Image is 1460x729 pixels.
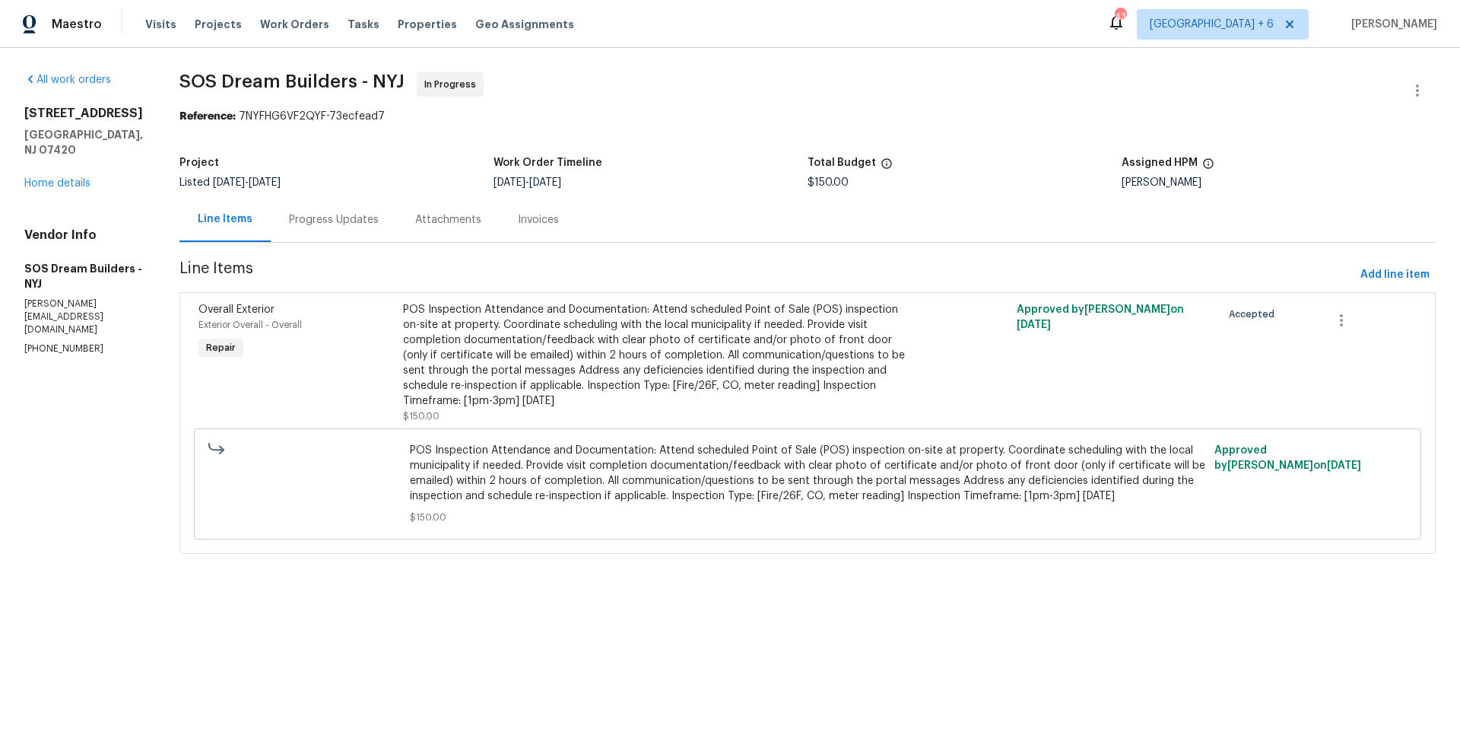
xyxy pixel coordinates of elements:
[494,158,602,168] h5: Work Order Timeline
[494,177,525,188] span: [DATE]
[1122,177,1436,188] div: [PERSON_NAME]
[398,17,457,32] span: Properties
[415,212,481,228] div: Attachments
[1017,304,1184,330] span: Approved by [PERSON_NAME] on
[1345,17,1437,32] span: [PERSON_NAME]
[289,212,379,228] div: Progress Updates
[1327,460,1361,471] span: [DATE]
[518,212,559,228] div: Invoices
[1214,445,1361,471] span: Approved by [PERSON_NAME] on
[213,177,281,188] span: -
[179,177,281,188] span: Listed
[24,261,143,291] h5: SOS Dream Builders - NYJ
[145,17,176,32] span: Visits
[1122,158,1198,168] h5: Assigned HPM
[24,75,111,85] a: All work orders
[1229,307,1281,322] span: Accepted
[808,158,876,168] h5: Total Budget
[249,177,281,188] span: [DATE]
[1017,320,1051,330] span: [DATE]
[410,510,1206,525] span: $150.00
[529,177,561,188] span: [DATE]
[403,302,906,409] div: POS Inspection Attendance and Documentation: Attend scheduled Point of Sale (POS) inspection on-s...
[179,109,1436,124] div: 7NYFHG6VF2QYF-73ecfead7
[198,212,252,227] div: Line Items
[200,340,242,355] span: Repair
[475,17,574,32] span: Geo Assignments
[403,412,440,421] span: $150.00
[1354,261,1436,289] button: Add line item
[424,77,482,92] span: In Progress
[808,177,849,188] span: $150.00
[410,443,1206,504] span: POS Inspection Attendance and Documentation: Attend scheduled Point of Sale (POS) inspection on-s...
[195,17,242,32] span: Projects
[494,177,561,188] span: -
[881,158,893,177] span: The total cost of line items that have been proposed by Opendoor. This sum includes line items th...
[24,228,143,243] h4: Vendor Info
[213,177,245,188] span: [DATE]
[179,111,236,122] b: Reference:
[1360,266,1430,285] span: Add line item
[24,106,143,121] h2: [STREET_ADDRESS]
[179,261,1354,289] span: Line Items
[348,19,379,30] span: Tasks
[179,72,405,91] span: SOS Dream Builders - NYJ
[24,178,90,189] a: Home details
[179,158,219,168] h5: Project
[52,17,102,32] span: Maestro
[24,342,143,355] p: [PHONE_NUMBER]
[1202,158,1214,177] span: The hpm assigned to this work order.
[260,17,329,32] span: Work Orders
[1115,9,1125,24] div: 43
[198,320,302,329] span: Exterior Overall - Overall
[24,127,143,158] h5: [GEOGRAPHIC_DATA], NJ 07420
[1150,17,1274,32] span: [GEOGRAPHIC_DATA] + 6
[198,304,275,315] span: Overall Exterior
[24,298,143,336] p: [PERSON_NAME][EMAIL_ADDRESS][DOMAIN_NAME]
